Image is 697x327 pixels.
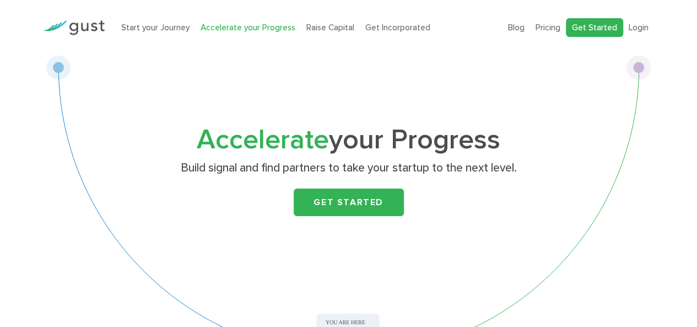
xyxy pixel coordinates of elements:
a: Blog [508,23,525,33]
img: Gust Logo [43,20,105,35]
a: Raise Capital [306,23,354,33]
a: Accelerate your Progress [201,23,295,33]
a: Get Started [294,189,404,216]
span: Accelerate [197,124,329,156]
a: Start your Journey [121,23,190,33]
a: Pricing [536,23,560,33]
h1: your Progress [131,127,566,153]
a: Get Incorporated [365,23,430,33]
a: Get Started [566,18,623,37]
p: Build signal and find partners to take your startup to the next level. [135,160,562,176]
a: Login [629,23,649,33]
